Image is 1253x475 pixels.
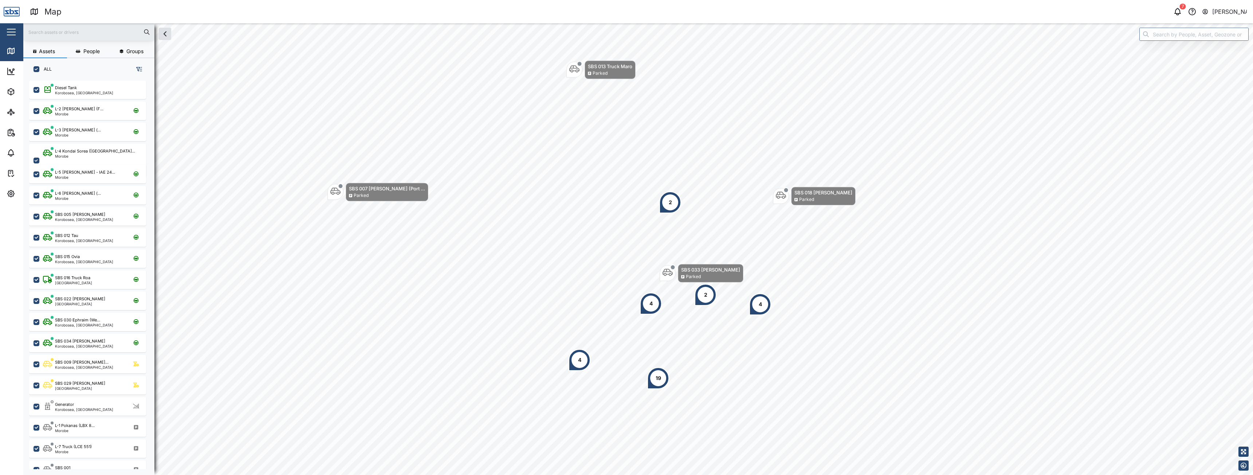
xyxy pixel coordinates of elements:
div: [GEOGRAPHIC_DATA] [55,302,105,306]
div: Morobe [55,197,101,200]
div: [GEOGRAPHIC_DATA] [55,281,92,285]
div: Assets [19,88,42,96]
div: Map [44,5,62,18]
div: 2 [704,291,707,299]
div: Morobe [55,112,103,116]
div: Parked [354,192,369,199]
div: L-5 [PERSON_NAME] - IAE 24... [55,169,115,175]
div: 4 [759,300,762,308]
div: Map marker [660,264,743,282]
div: Map marker [569,349,590,371]
input: Search by People, Asset, Geozone or Place [1139,28,1249,41]
div: grid [29,78,154,469]
div: Parked [593,70,608,77]
div: SBS 001 [55,465,70,471]
div: Korobosea, [GEOGRAPHIC_DATA] [55,91,113,95]
div: Map marker [659,191,681,213]
div: Sites [19,108,36,116]
div: Morobe [55,450,92,454]
div: Morobe [55,175,115,179]
div: Parked [686,273,701,280]
div: Korobosea, [GEOGRAPHIC_DATA] [55,239,113,242]
div: SBS 016 Truck Roa [55,275,90,281]
div: Korobosea, [GEOGRAPHIC_DATA] [55,323,113,327]
div: Map marker [773,187,856,205]
div: L-3 [PERSON_NAME] (... [55,127,101,133]
div: Diesel Tank [55,85,77,91]
div: Map marker [566,60,636,79]
div: Korobosea, [GEOGRAPHIC_DATA] [55,365,113,369]
div: L-7 Truck (LCE 551) [55,444,92,450]
div: SBS 029 [PERSON_NAME] [55,380,105,387]
div: Parked [799,196,814,203]
div: Reports [19,128,44,136]
div: SBS 009 [PERSON_NAME]... [55,359,109,365]
div: Korobosea, [GEOGRAPHIC_DATA] [55,344,113,348]
div: SBS 030 Ephraim (We... [55,317,100,323]
div: Morobe [55,429,95,432]
div: 19 [656,374,661,382]
div: Generator [55,401,74,408]
div: Korobosea, [GEOGRAPHIC_DATA] [55,408,113,411]
div: L-2 [PERSON_NAME] (F... [55,106,103,112]
div: [GEOGRAPHIC_DATA] [55,387,105,390]
span: Groups [126,49,144,54]
div: Map marker [695,284,716,306]
div: SBS 012 Tau [55,233,78,239]
button: [PERSON_NAME] [1202,7,1247,17]
div: SBS 013 Truck Maro [588,63,632,70]
div: 2 [669,198,672,206]
div: Dashboard [19,67,52,75]
div: Map marker [749,293,771,315]
img: Main Logo [4,4,20,20]
div: [PERSON_NAME] [1212,7,1247,16]
span: People [83,49,100,54]
div: SBS 022 [PERSON_NAME] [55,296,105,302]
div: SBS 018 [PERSON_NAME] [794,189,852,196]
div: Morobe [55,154,135,158]
div: Alarms [19,149,42,157]
div: Map marker [640,293,662,314]
div: Tasks [19,169,39,177]
label: ALL [39,66,52,72]
div: Korobosea, [GEOGRAPHIC_DATA] [55,260,113,264]
span: Assets [39,49,55,54]
div: Settings [19,190,45,198]
input: Search assets or drivers [28,27,150,37]
div: 4 [578,356,581,364]
canvas: Map [23,23,1253,475]
div: Map marker [647,367,669,389]
div: SBS 005 [PERSON_NAME] [55,211,105,218]
div: 7 [1180,4,1186,9]
div: Map marker [327,183,428,201]
div: SBS 007 [PERSON_NAME] (Port ... [349,185,425,192]
div: L-1 Pokanas (LBX 8... [55,423,95,429]
div: Map [19,47,35,55]
div: Morobe [55,133,101,137]
div: SBS 015 Ovia [55,254,80,260]
div: L-4 Kondai Sorea ([GEOGRAPHIC_DATA]... [55,148,135,154]
div: 4 [649,300,653,308]
div: L-6 [PERSON_NAME] (... [55,190,101,197]
div: SBS 034 [PERSON_NAME] [55,338,105,344]
div: Korobosea, [GEOGRAPHIC_DATA] [55,218,113,221]
div: SBS 033 [PERSON_NAME] [681,266,740,273]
